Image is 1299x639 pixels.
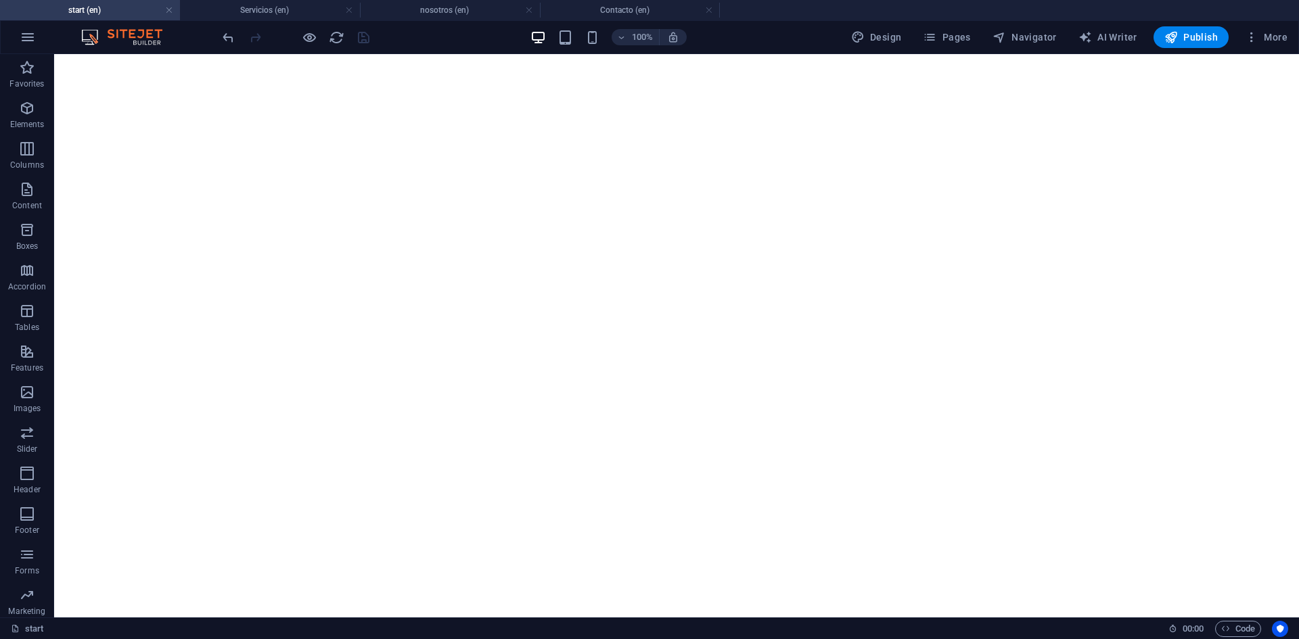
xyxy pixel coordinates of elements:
span: Code [1221,621,1255,637]
p: Content [12,200,42,211]
button: reload [328,29,344,45]
p: Images [14,403,41,414]
span: More [1245,30,1287,44]
p: Header [14,484,41,495]
button: 100% [612,29,660,45]
h4: Contacto (en) [540,3,720,18]
div: Design (Ctrl+Alt+Y) [846,26,907,48]
button: Usercentrics [1272,621,1288,637]
span: AI Writer [1078,30,1137,44]
span: Publish [1164,30,1218,44]
i: Reload page [329,30,344,45]
span: Pages [923,30,970,44]
p: Footer [15,525,39,536]
h4: nosotros (en) [360,3,540,18]
button: Code [1215,621,1261,637]
p: Forms [15,565,39,576]
img: Editor Logo [78,29,179,45]
button: undo [220,29,236,45]
i: On resize automatically adjust zoom level to fit chosen device. [667,31,679,43]
span: Navigator [993,30,1057,44]
button: Publish [1154,26,1229,48]
p: Favorites [9,78,44,89]
span: 00 00 [1183,621,1204,637]
p: Tables [15,322,39,333]
p: Boxes [16,241,39,252]
span: Design [851,30,902,44]
button: Pages [917,26,976,48]
button: Design [846,26,907,48]
p: Columns [10,160,44,170]
p: Marketing [8,606,45,617]
p: Accordion [8,281,46,292]
button: AI Writer [1073,26,1143,48]
a: Click to cancel selection. Double-click to open Pages [11,621,44,637]
button: More [1239,26,1293,48]
button: Navigator [987,26,1062,48]
h6: Session time [1168,621,1204,637]
p: Slider [17,444,38,454]
h4: Servicios (en) [180,3,360,18]
i: Undo: Move elements (Ctrl+Z) [221,30,236,45]
h6: 100% [632,29,654,45]
p: Features [11,362,43,373]
p: Elements [10,119,45,130]
span: : [1192,623,1194,634]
